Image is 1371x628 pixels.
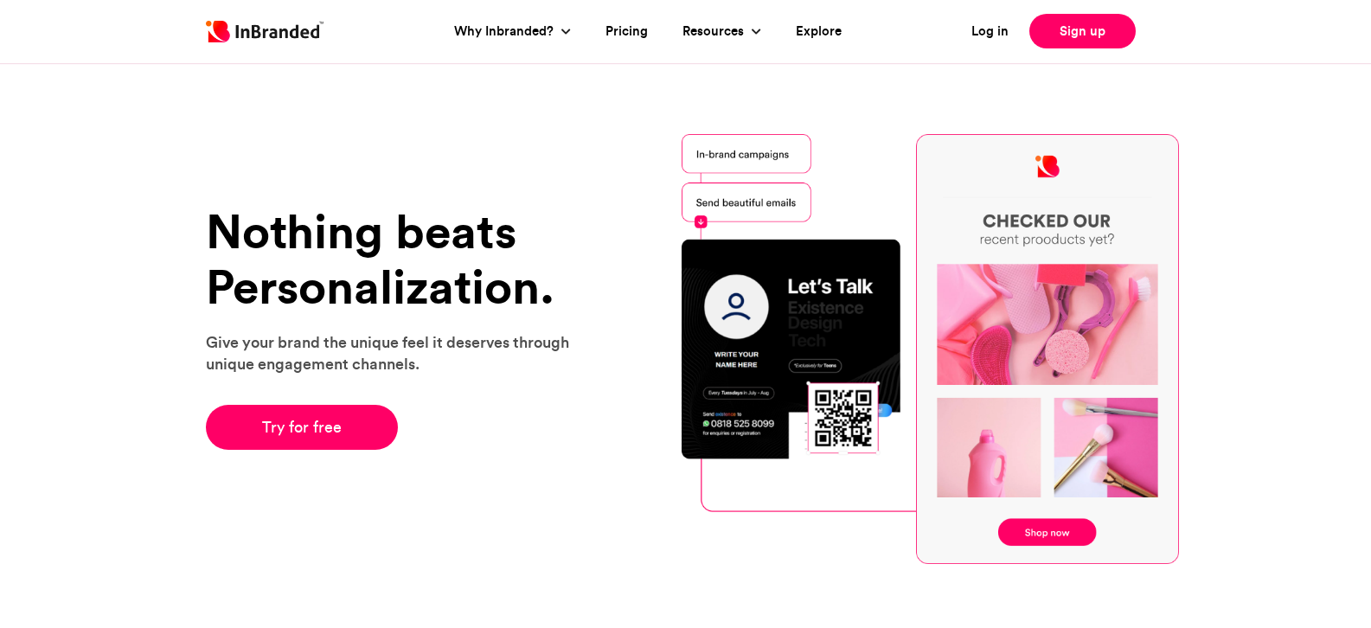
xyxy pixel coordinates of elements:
[682,22,748,42] a: Resources
[206,21,324,42] img: Inbranded
[206,331,591,375] p: Give your brand the unique feel it deserves through unique engagement channels.
[971,22,1009,42] a: Log in
[796,22,842,42] a: Explore
[454,22,558,42] a: Why Inbranded?
[1029,14,1136,48] a: Sign up
[605,22,648,42] a: Pricing
[206,405,399,450] a: Try for free
[206,204,591,314] h1: Nothing beats Personalization.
